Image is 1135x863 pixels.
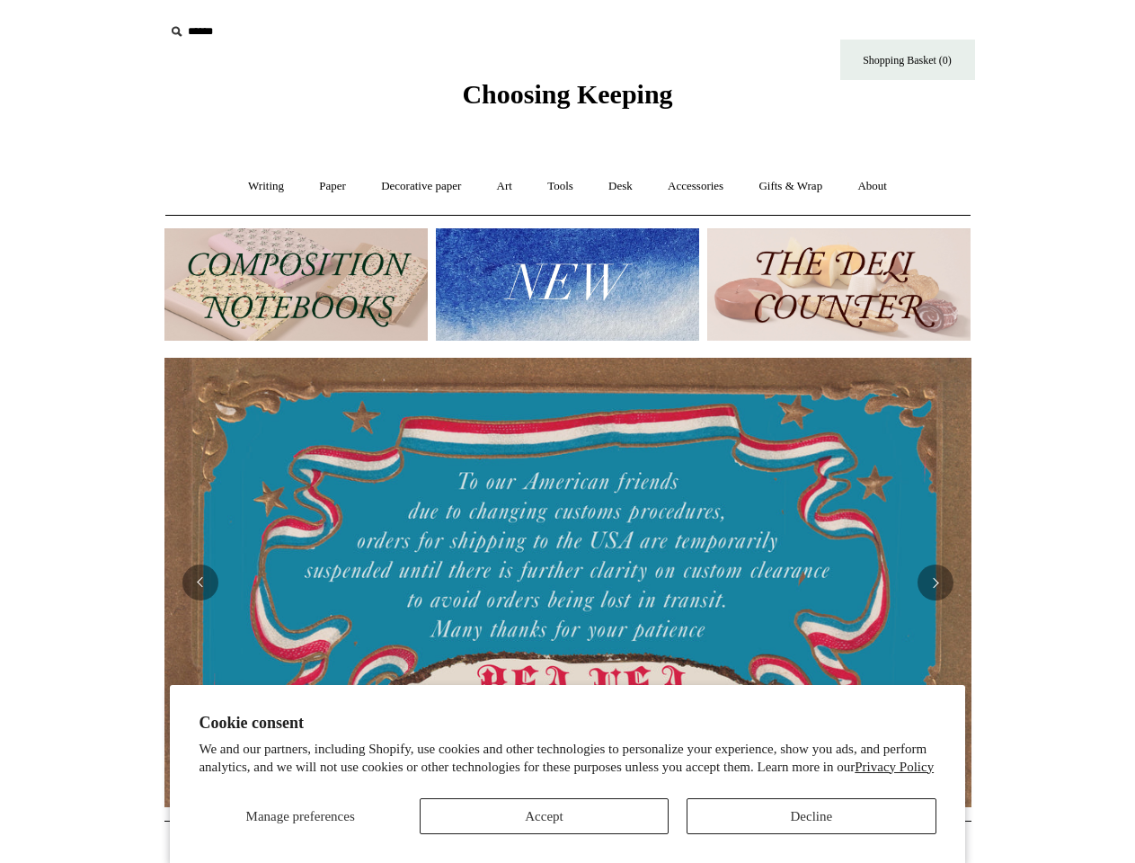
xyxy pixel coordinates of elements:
[164,358,971,807] img: USA PSA .jpg__PID:33428022-6587-48b7-8b57-d7eefc91f15a
[182,565,218,601] button: Previous
[420,798,669,834] button: Accept
[246,809,355,823] span: Manage preferences
[303,163,362,210] a: Paper
[462,79,672,109] span: Choosing Keeping
[199,798,401,834] button: Manage preferences
[232,163,300,210] a: Writing
[462,93,672,106] a: Choosing Keeping
[840,40,975,80] a: Shopping Basket (0)
[164,228,428,341] img: 202302 Composition ledgers.jpg__PID:69722ee6-fa44-49dd-a067-31375e5d54ec
[199,714,935,733] h2: Cookie consent
[918,565,953,601] button: Next
[652,163,740,210] a: Accessories
[199,741,935,776] p: We and our partners, including Shopify, use cookies and other technologies to personalize your ex...
[481,163,528,210] a: Art
[592,163,649,210] a: Desk
[742,163,838,210] a: Gifts & Wrap
[687,798,935,834] button: Decline
[436,228,699,341] img: New.jpg__PID:f73bdf93-380a-4a35-bcfe-7823039498e1
[531,163,590,210] a: Tools
[855,760,934,774] a: Privacy Policy
[365,163,477,210] a: Decorative paper
[707,228,971,341] img: The Deli Counter
[841,163,903,210] a: About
